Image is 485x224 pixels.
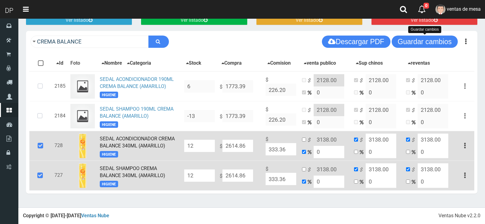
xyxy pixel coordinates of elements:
[70,104,95,128] img: ...
[263,131,300,161] td: $
[52,71,68,101] td: 2185
[263,71,300,101] td: $
[408,26,441,33] div: Guardar cambios
[360,107,366,114] i: $
[52,161,68,190] td: 727
[308,166,314,173] i: $
[360,166,366,173] i: $
[79,134,86,158] img: ...
[447,6,481,12] span: ventas de mesa
[52,131,68,161] td: 728
[263,101,300,131] td: $
[100,121,118,128] span: HIGIENE
[266,59,293,67] button: Comision
[100,181,118,187] span: HIGIENE
[100,59,124,67] button: Nombre
[65,17,88,23] font: Ver listado
[100,106,173,119] a: SEDAL SHAMPOO 190ML CREMA BALANCE (AMARILLO)
[438,212,480,219] div: Ventas Nube v2.2.0
[296,17,319,23] font: Ver listado
[52,101,68,131] td: 2184
[308,137,314,144] i: $
[54,59,65,67] button: Id
[412,77,418,84] i: $
[141,16,247,25] a: Ver listado
[302,59,338,67] button: venta publico
[256,16,362,25] a: Ver listado
[308,107,314,114] i: $
[26,16,132,25] a: Ver listado
[100,92,118,98] span: HIGIENE
[411,17,434,23] font: Ver listado
[354,59,385,67] button: Sup chinos
[217,131,263,161] td: $
[68,55,97,71] th: Foto
[31,36,149,48] input: Ingrese su busqueda
[79,163,86,188] img: ...
[412,137,418,144] i: $
[435,4,446,14] img: User Image
[220,59,244,67] button: Compra
[412,166,418,173] i: $
[217,71,263,101] td: $
[308,77,314,84] i: $
[263,161,300,190] td: $
[100,151,118,158] span: HIGIENE
[184,59,203,67] button: Stock
[23,213,109,218] strong: Copyright © [DATE]-[DATE]
[70,74,95,99] img: ...
[181,17,203,23] font: Ver listado
[100,165,165,178] a: SEDAL SHAMPOO CREMA BALANCE 340ML (AMARILLO)
[406,59,432,67] button: reventas
[412,107,418,114] i: $
[322,36,390,48] button: Descargar PDF
[217,101,263,131] td: $
[360,77,366,84] i: $
[100,76,174,89] a: SEDAL ACONDICIONADOR 190ML CREMA BALANCE (AMARILLO)
[360,137,366,144] i: $
[217,161,263,190] td: $
[371,16,477,25] a: Ver listado
[81,213,109,218] a: Ventas Nube
[125,59,153,67] button: Categoria
[392,36,458,48] button: Guardar cambios
[423,3,429,9] span: 0
[100,136,175,149] a: SEDAL ACONDICIONADOR CREMA BALANCE 340ML (AMARILLO)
